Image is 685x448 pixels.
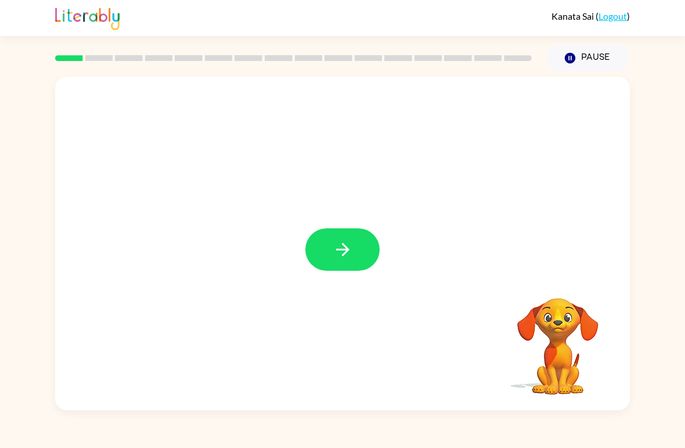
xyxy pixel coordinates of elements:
button: Pause [546,45,630,71]
a: Logout [599,10,627,21]
span: Kanata Sai [551,10,596,21]
img: Literably [55,5,120,30]
div: ( ) [551,10,630,21]
video: Your browser must support playing .mp4 files to use Literably. Please try using another browser. [500,280,616,396]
